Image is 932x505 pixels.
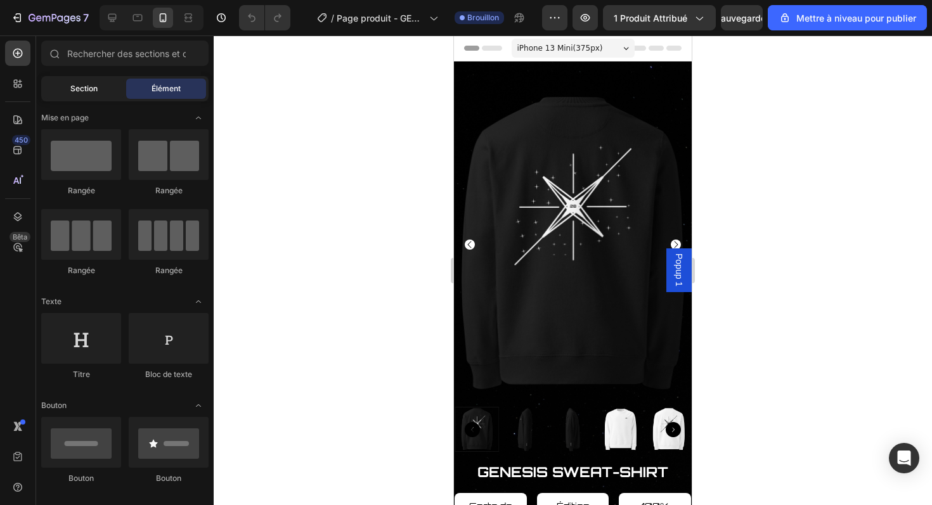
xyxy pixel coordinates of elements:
[188,108,209,128] span: Basculer pour ouvrir
[170,463,232,494] p: 100% Cotion bio
[796,13,916,23] font: Mettre à niveau pour publier
[614,13,687,23] font: 1 produit attribué
[68,473,94,483] font: Bouton
[83,457,155,499] button: <p>Édition limitée</p>
[188,395,209,416] span: Basculer pour ouvrir
[41,297,61,306] font: Texte
[603,5,716,30] button: 1 produit attribué
[6,463,68,494] p: Carte de certification
[15,136,28,144] font: 450
[5,5,94,30] button: 7
[239,5,290,30] div: Annuler/Rétablir
[165,457,237,499] button: <p>100% Cotion bio</p>
[188,291,209,312] span: Basculer pour ouvrir
[83,11,89,24] font: 7
[715,13,769,23] font: Sauvegarder
[156,473,181,483] font: Bouton
[331,13,334,23] font: /
[68,265,95,275] font: Rangée
[155,186,183,195] font: Rangée
[1,457,73,499] button: <p>Carte de certification</p>
[454,35,692,505] iframe: Zone de conception
[70,84,98,93] font: Section
[41,41,209,66] input: Rechercher des sections et des éléments
[68,186,95,195] font: Rangée
[152,84,181,93] font: Élément
[337,13,424,37] font: Page produit - GENESIS
[73,369,90,379] font: Titre
[889,443,919,473] div: Ouvrir Intercom Messenger
[768,5,927,30] button: Mettre à niveau pour publier
[145,369,192,379] font: Bloc de texte
[41,113,89,122] font: Mise en page
[721,5,763,30] button: Sauvegarder
[41,400,67,410] font: Bouton
[88,463,150,494] p: Édition limitée
[467,13,499,22] font: Brouillon
[155,265,183,275] font: Rangée
[13,233,27,241] font: Bêta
